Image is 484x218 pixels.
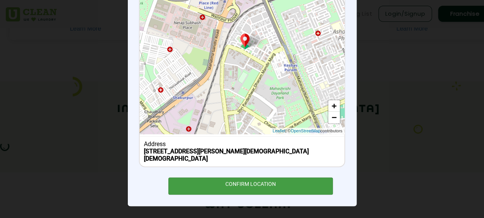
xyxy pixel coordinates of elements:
div: Address [144,140,340,148]
a: OpenStreetMap [290,128,320,134]
div: | © contributors [271,128,344,134]
div: CONFIRM LOCATION [168,177,333,195]
b: [STREET_ADDRESS][PERSON_NAME][DEMOGRAPHIC_DATA][DEMOGRAPHIC_DATA] [144,148,309,162]
a: Leaflet [272,128,285,134]
a: Zoom in [328,100,340,112]
a: Zoom out [328,112,340,123]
